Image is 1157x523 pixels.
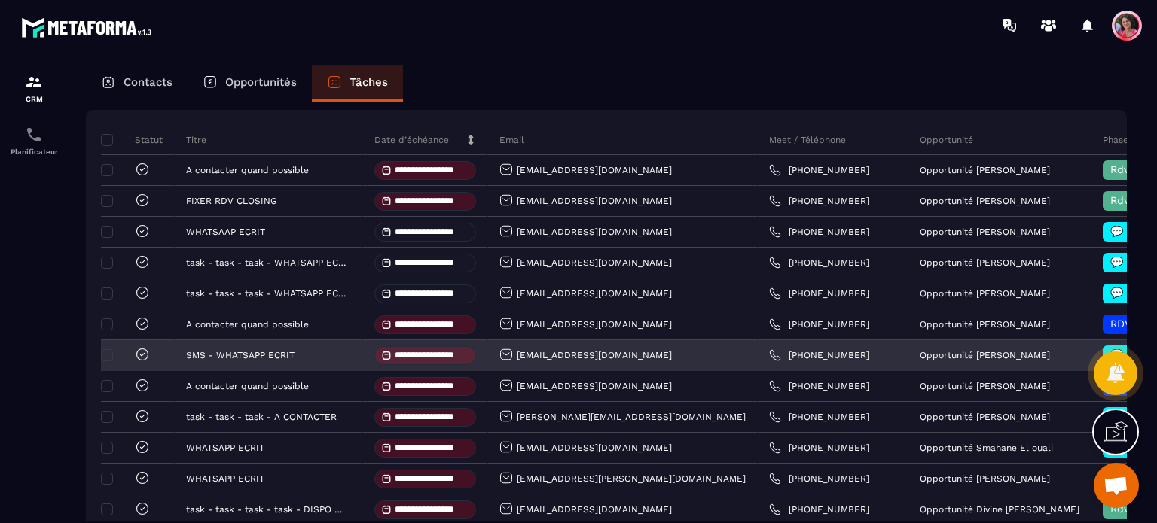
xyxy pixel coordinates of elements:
[920,257,1050,268] p: Opportunité [PERSON_NAME]
[769,287,869,300] a: [PHONE_NUMBER]
[769,349,869,361] a: [PHONE_NUMBER]
[769,380,869,392] a: [PHONE_NUMBER]
[186,319,309,330] p: A contacter quand possible
[225,75,297,89] p: Opportunités
[920,504,1079,515] p: Opportunité Divine [PERSON_NAME]
[186,442,264,453] p: WHATSAPP ECRIT
[25,73,43,91] img: formation
[186,504,347,515] p: task - task - task - task - DISPO QUAND POUR CLOSING?
[186,196,277,206] p: FIXER RDV CLOSING
[769,164,869,176] a: [PHONE_NUMBER]
[1103,134,1128,146] p: Phase
[186,288,347,299] p: task - task - task - WHATSAPP ECRIT
[186,473,264,484] p: WHATSAPP ECRIT
[769,442,869,454] a: [PHONE_NUMBER]
[920,165,1050,175] p: Opportunité [PERSON_NAME]
[350,75,388,89] p: Tâches
[188,65,312,102] a: Opportunités
[920,196,1050,206] p: Opportunité [PERSON_NAME]
[920,288,1050,299] p: Opportunité [PERSON_NAME]
[769,257,869,269] a: [PHONE_NUMBER]
[186,412,337,422] p: task - task - task - A CONTACTER
[920,442,1053,453] p: Opportunité Smahane El ouali
[920,350,1050,360] p: Opportunité [PERSON_NAME]
[4,95,64,103] p: CRM
[769,473,869,485] a: [PHONE_NUMBER]
[186,134,206,146] p: Titre
[920,319,1050,330] p: Opportunité [PERSON_NAME]
[920,381,1050,391] p: Opportunité [PERSON_NAME]
[920,134,973,146] p: Opportunité
[374,134,449,146] p: Date d’échéance
[4,114,64,167] a: schedulerschedulerPlanificateur
[769,195,869,207] a: [PHONE_NUMBER]
[920,473,1050,484] p: Opportunité [PERSON_NAME]
[186,381,309,391] p: A contacter quand possible
[86,65,188,102] a: Contacts
[1094,463,1139,508] div: Ouvrir le chat
[4,62,64,114] a: formationformationCRM
[25,126,43,144] img: scheduler
[769,226,869,238] a: [PHONE_NUMBER]
[105,134,163,146] p: Statut
[769,411,869,423] a: [PHONE_NUMBER]
[186,350,295,360] p: SMS - WHATSAPP ECRIT
[186,165,309,175] p: A contacter quand possible
[124,75,172,89] p: Contacts
[769,503,869,515] a: [PHONE_NUMBER]
[769,134,846,146] p: Meet / Téléphone
[920,227,1050,237] p: Opportunité [PERSON_NAME]
[312,65,403,102] a: Tâches
[21,14,157,41] img: logo
[499,134,524,146] p: Email
[186,257,347,268] p: task - task - task - WHATSAPP ECRIT
[769,318,869,330] a: [PHONE_NUMBER]
[186,227,265,237] p: WHATSAAP ECRIT
[4,147,64,156] p: Planificateur
[920,412,1050,422] p: Opportunité [PERSON_NAME]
